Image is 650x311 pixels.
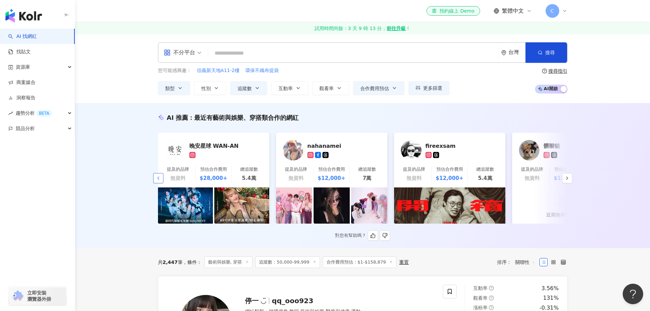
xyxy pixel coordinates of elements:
[406,174,422,182] div: 無資料
[204,256,252,268] span: 藝術與娛樂, 穿搭
[189,142,258,149] div: 晚安星球 WAN-AN
[288,174,304,182] div: 無資料
[489,286,494,291] span: question-circle
[473,285,488,291] span: 互動率
[319,86,334,91] span: 觀看率
[170,174,186,182] div: 無資料
[75,22,650,34] a: 試用時間尚餘：3 天 9 時 13 分，前往升級！
[387,25,406,32] strong: 前往升級
[36,110,52,117] div: BETA
[200,166,227,172] div: 預估合作費用
[158,133,269,187] a: KOL Avatar晚安星球 WAN-AN提及的品牌無資料預估合作費用$28,000+總追蹤數5.4萬
[163,259,178,265] span: 2,447
[401,140,421,160] img: KOL Avatar
[425,142,494,149] div: fireexsam
[278,86,293,91] span: 互動率
[521,166,543,172] div: 提及的品牌
[408,81,449,95] button: 更多篩選
[11,291,24,301] img: chrome extension
[164,49,171,56] span: appstore
[9,287,66,305] a: chrome extension立即安裝 瀏覽器外掛
[394,133,505,187] a: KOL Avatarfireexsam提及的品牌無資料預估合作費用$12,000+總追蹤數5.4萬
[245,67,279,74] button: 環保不織布提袋
[478,174,492,182] div: 5.4萬
[242,174,256,182] div: 5.4萬
[245,297,266,305] span: 停一 ◡̈
[489,296,494,300] span: question-circle
[544,142,612,149] div: 髒辮貓
[272,297,314,305] span: qq_ooo923
[360,86,389,91] span: 合作費用預估
[8,95,35,101] a: 洞察報告
[8,111,13,116] span: rise
[423,85,442,91] span: 更多篩選
[276,133,387,187] a: KOL Avatarnahanamei提及的品牌無資料預估合作費用$12,000+總追蹤數7萬
[436,166,463,172] div: 預估合作費用
[541,285,559,292] div: 3.56%
[318,174,345,182] div: $12,000+
[502,7,524,15] span: 繁體中文
[353,81,404,95] button: 合作費用預估
[525,42,567,63] button: 搜尋
[5,9,42,23] img: logo
[8,33,37,40] a: searchAI 找網紅
[158,259,183,265] div: 共 筆
[508,50,525,55] div: 台灣
[197,67,240,74] button: 信義新天地A11-2樓
[167,113,299,122] div: AI 推薦 ：
[276,187,312,224] img: post-image
[27,290,51,302] span: 立即安裝 瀏覽器外掛
[237,86,252,91] span: 追蹤數
[545,50,555,55] span: 搜尋
[335,230,390,241] div: 對您有幫助嗎？
[515,257,536,268] span: 關聯性
[501,50,506,55] span: environment
[432,8,474,14] div: 預約線上 Demo
[358,166,376,172] div: 總追蹤數
[524,174,540,182] div: 無資料
[554,166,581,172] div: 預估合作費用
[201,86,211,91] span: 性別
[194,114,299,121] span: 最近有藝術與娛樂、穿搭類合作的網紅
[283,140,303,160] img: KOL Avatar
[8,48,31,55] a: 找貼文
[164,47,195,58] div: 不分平台
[363,174,371,182] div: 7萬
[200,174,227,182] div: $28,000+
[230,81,267,95] button: 追蹤數
[546,211,589,218] div: 近期無商業合作貼文
[158,187,213,224] img: post-image
[285,166,307,172] div: 提及的品牌
[312,81,349,95] button: 觀看率
[194,81,226,95] button: 性別
[489,305,494,310] span: question-circle
[158,67,191,74] span: 您可能感興趣：
[16,121,35,136] span: 競品分析
[623,284,643,304] iframe: Help Scout Beacon - Open
[183,259,202,265] span: 條件 ：
[8,79,35,86] a: 商案媒合
[165,140,185,160] img: KOL Avatar
[399,259,409,265] div: 重置
[519,140,539,160] img: KOL Avatar
[548,68,567,74] div: 搜尋指引
[165,86,175,91] span: 類型
[476,166,494,172] div: 總追蹤數
[473,295,488,301] span: 觀看率
[214,187,269,224] img: post-image
[351,187,387,224] img: post-image
[16,105,52,121] span: 趨勢分析
[551,7,554,15] span: C
[240,166,258,172] div: 總追蹤數
[394,187,505,224] img: post-image
[512,133,623,187] a: KOL Avatar髒辮貓提及的品牌無資料預估合作費用$12,000+總追蹤數5.6萬
[16,59,30,75] span: 資源庫
[427,6,480,16] a: 預約線上 Demo
[403,166,425,172] div: 提及的品牌
[543,294,559,302] div: 131%
[271,81,308,95] button: 互動率
[542,69,547,73] span: question-circle
[318,166,345,172] div: 預估合作費用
